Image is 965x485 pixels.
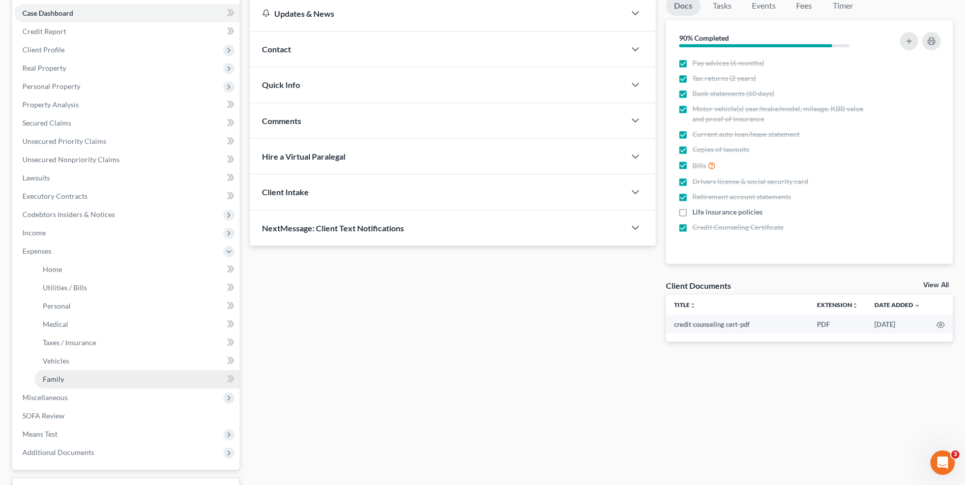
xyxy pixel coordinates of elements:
span: Expenses [22,247,51,255]
a: View All [923,282,949,289]
span: Client Profile [22,45,65,54]
td: [DATE] [866,315,928,334]
span: Contact [262,44,291,54]
span: Tax returns (2 years) [692,73,756,83]
span: Real Property [22,64,66,72]
td: PDF [809,315,866,334]
span: Bills [692,161,706,171]
span: Utilities / Bills [43,283,87,292]
a: Lawsuits [14,169,240,187]
span: Unsecured Nonpriority Claims [22,155,120,164]
span: Home [43,265,62,274]
span: Family [43,375,64,383]
a: Taxes / Insurance [35,334,240,352]
i: unfold_more [852,302,858,309]
span: Taxes / Insurance [43,338,96,347]
a: Secured Claims [14,114,240,132]
span: NextMessage: Client Text Notifications [262,223,404,233]
span: Personal Property [22,82,80,90]
a: Date Added expand_more [874,301,920,309]
a: Executory Contracts [14,187,240,205]
span: Credit Counseling Certificate [692,222,783,232]
i: unfold_more [690,302,696,309]
span: 3 [951,450,959,459]
a: Extensionunfold_more [817,301,858,309]
div: Client Documents [666,280,731,291]
a: Unsecured Priority Claims [14,132,240,150]
span: Lawsuits [22,173,50,182]
span: Case Dashboard [22,9,73,17]
iframe: Intercom live chat [930,450,955,475]
strong: 90% Completed [679,34,729,42]
a: Home [35,260,240,279]
span: Credit Report [22,27,66,36]
span: Means Test [22,430,57,438]
span: Motor vehicle(s) year/make/model, mileage, KBB value and proof of insurance [692,104,872,124]
span: Secured Claims [22,118,71,127]
span: Medical [43,320,68,328]
span: Drivers license & social security card [692,176,808,187]
span: SOFA Review [22,411,65,420]
span: Life insurance policies [692,207,763,217]
div: Updates & News [262,8,613,19]
span: Copies of lawsuits [692,144,749,155]
span: Unsecured Priority Claims [22,137,106,145]
span: Client Intake [262,187,309,197]
span: Quick Info [262,80,300,89]
span: Codebtors Insiders & Notices [22,210,115,219]
a: Case Dashboard [14,4,240,22]
a: Unsecured Nonpriority Claims [14,150,240,169]
a: Personal [35,297,240,315]
span: Comments [262,116,301,126]
a: SOFA Review [14,407,240,425]
span: Current auto loan/lease statement [692,129,800,139]
span: Retirement account statements [692,192,791,202]
td: credit counseling cert-pdf [666,315,809,334]
a: Family [35,370,240,388]
a: Titleunfold_more [674,301,696,309]
span: Pay advices (6 months) [692,58,764,68]
span: Miscellaneous [22,393,68,402]
a: Vehicles [35,352,240,370]
a: Utilities / Bills [35,279,240,297]
span: Hire a Virtual Paralegal [262,151,345,161]
span: Property Analysis [22,100,79,109]
span: Income [22,228,46,237]
span: Additional Documents [22,448,94,457]
a: Credit Report [14,22,240,41]
span: Executory Contracts [22,192,87,200]
span: Bank statements (60 days) [692,88,774,99]
a: Medical [35,315,240,334]
a: Property Analysis [14,96,240,114]
span: Vehicles [43,356,69,365]
span: Personal [43,301,71,310]
i: expand_more [914,302,920,309]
